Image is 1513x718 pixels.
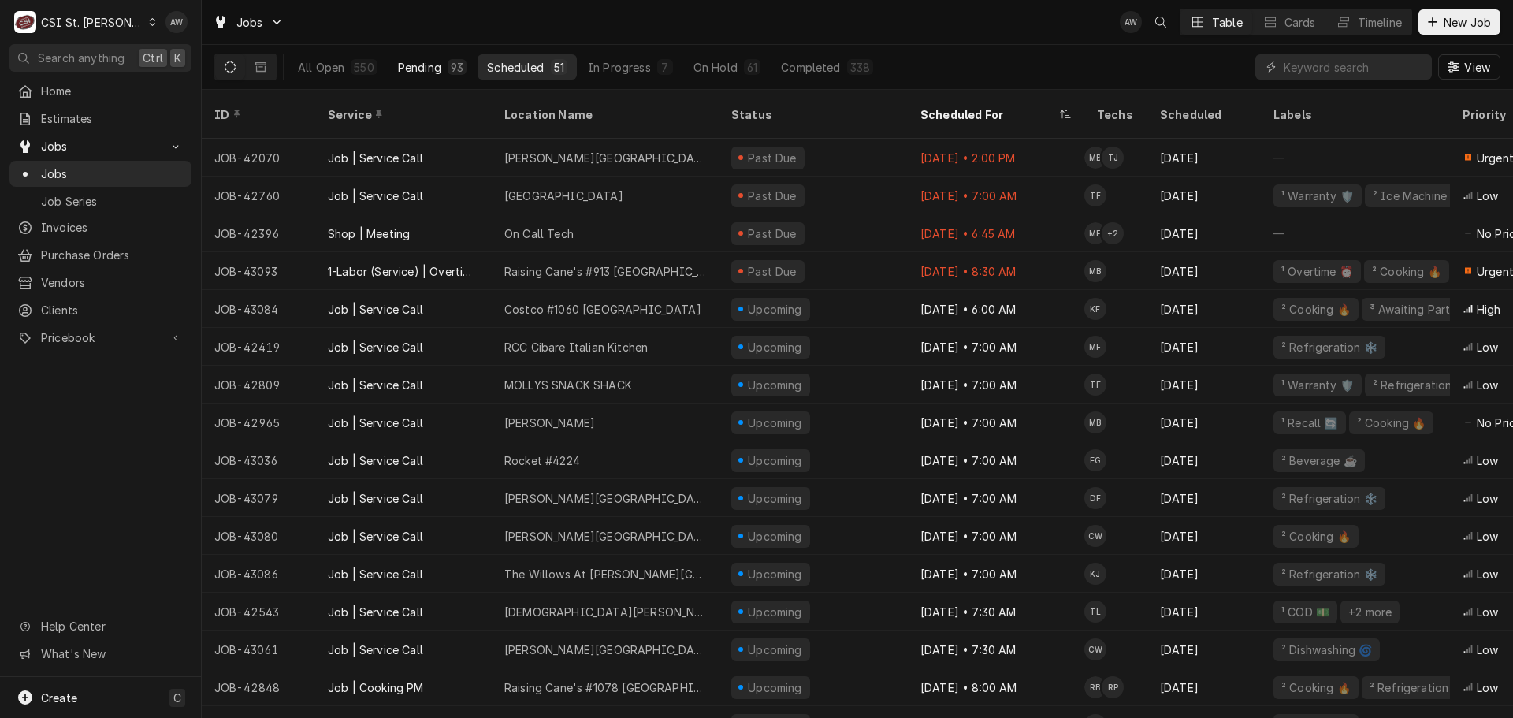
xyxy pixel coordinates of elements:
[202,366,315,404] div: JOB-42809
[781,59,840,76] div: Completed
[908,139,1084,177] div: [DATE] • 2:00 PM
[9,161,191,187] a: Jobs
[1477,490,1498,507] span: Low
[1370,263,1443,280] div: ² Cooking 🔥
[1084,222,1106,244] div: MF
[1147,252,1261,290] div: [DATE]
[1148,9,1173,35] button: Open search
[328,566,423,582] div: Job | Service Call
[202,404,315,441] div: JOB-42965
[41,83,184,99] span: Home
[1084,563,1106,585] div: Kevin Jordan's Avatar
[1084,676,1106,698] div: RB
[1477,339,1498,355] span: Low
[41,14,143,31] div: CSI St. [PERSON_NAME]
[1084,487,1106,509] div: DF
[1084,449,1106,471] div: EG
[1084,411,1106,433] div: Mike Baker's Avatar
[1477,528,1498,545] span: Low
[202,441,315,479] div: JOB-43036
[1160,106,1245,123] div: Scheduled
[1084,449,1106,471] div: Eric Guard's Avatar
[1084,374,1106,396] div: Thomas Fonte's Avatar
[1084,374,1106,396] div: TF
[202,517,315,555] div: JOB-43080
[1280,566,1379,582] div: ² Refrigeration ❄️
[908,214,1084,252] div: [DATE] • 6:45 AM
[328,642,423,658] div: Job | Service Call
[328,263,479,280] div: 1-Labor (Service) | Overtime | Incurred
[328,339,423,355] div: Job | Service Call
[9,242,191,268] a: Purchase Orders
[1147,139,1261,177] div: [DATE]
[693,59,738,76] div: On Hold
[504,188,623,204] div: [GEOGRAPHIC_DATA]
[588,59,651,76] div: In Progress
[1147,366,1261,404] div: [DATE]
[908,668,1084,706] div: [DATE] • 8:00 AM
[746,377,805,393] div: Upcoming
[1261,214,1450,252] div: —
[1280,188,1355,204] div: ¹ Warranty 🛡️
[908,441,1084,479] div: [DATE] • 7:00 AM
[1147,328,1261,366] div: [DATE]
[41,166,184,182] span: Jobs
[328,604,423,620] div: Job | Service Call
[504,150,706,166] div: [PERSON_NAME][GEOGRAPHIC_DATA]
[1084,260,1106,282] div: Mike Baker's Avatar
[1147,517,1261,555] div: [DATE]
[1147,593,1261,631] div: [DATE]
[920,106,1056,123] div: Scheduled For
[1273,106,1437,123] div: Labels
[1084,525,1106,547] div: Courtney Wiliford's Avatar
[1147,631,1261,668] div: [DATE]
[41,691,77,705] span: Create
[731,106,892,123] div: Status
[1280,528,1352,545] div: ² Cooking 🔥
[41,329,160,346] span: Pricebook
[1371,188,1465,204] div: ² Ice Machine 🧊
[1102,676,1124,698] div: RP
[746,339,805,355] div: Upcoming
[746,301,805,318] div: Upcoming
[746,188,799,204] div: Past Due
[9,641,191,667] a: Go to What's New
[504,301,701,318] div: Costco #1060 [GEOGRAPHIC_DATA]
[206,9,290,35] a: Go to Jobs
[1280,415,1340,431] div: ¹ Recall 🔄
[1477,604,1498,620] span: Low
[504,566,706,582] div: The Willows At [PERSON_NAME][GEOGRAPHIC_DATA]
[1084,184,1106,206] div: Thomas Fonte's Avatar
[298,59,344,76] div: All Open
[504,452,580,469] div: Rocket #4224
[504,415,595,431] div: [PERSON_NAME]
[328,106,476,123] div: Service
[1084,147,1106,169] div: MB
[1147,177,1261,214] div: [DATE]
[9,188,191,214] a: Job Series
[1084,638,1106,660] div: CW
[9,613,191,639] a: Go to Help Center
[1120,11,1142,33] div: AW
[1280,604,1331,620] div: ¹ COD 💵
[554,59,564,76] div: 51
[9,78,191,104] a: Home
[1280,339,1379,355] div: ² Refrigeration ❄️
[1280,263,1355,280] div: ¹ Overtime ⏰
[1084,638,1106,660] div: Courtney Wiliford's Avatar
[236,14,263,31] span: Jobs
[214,106,299,123] div: ID
[41,274,184,291] span: Vendors
[908,177,1084,214] div: [DATE] • 7:00 AM
[173,690,181,706] span: C
[14,11,36,33] div: CSI St. Louis's Avatar
[1477,377,1498,393] span: Low
[1261,139,1450,177] div: —
[1147,668,1261,706] div: [DATE]
[174,50,181,66] span: K
[1438,54,1500,80] button: View
[9,44,191,72] button: Search anythingCtrlK
[1084,525,1106,547] div: CW
[504,225,574,242] div: On Call Tech
[328,150,423,166] div: Job | Service Call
